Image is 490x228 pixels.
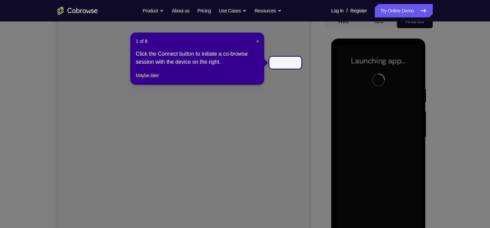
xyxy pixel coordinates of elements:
a: Try Online Demo [375,4,432,17]
a: Log In [331,4,344,17]
a: Register [350,4,367,17]
span: 1 of 8 [136,38,147,45]
button: Use Cases [219,4,247,17]
span: / [346,7,348,15]
span: × [256,39,259,44]
a: About us [172,4,189,17]
a: Pricing [197,4,211,17]
button: Close Tour [256,38,259,45]
button: Resources [255,4,282,17]
button: Product [143,4,164,17]
a: Go to the home page [58,7,98,15]
div: Click the Connect button to initiate a co-browse session with the device on the right. [136,50,259,66]
button: Maybe later [136,71,159,79]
